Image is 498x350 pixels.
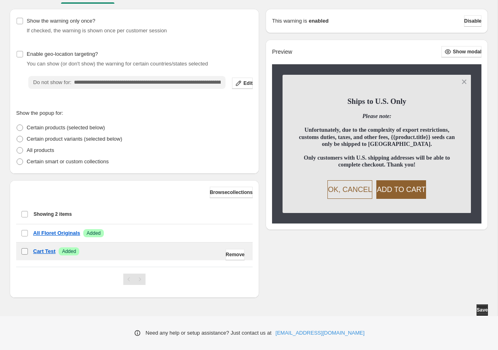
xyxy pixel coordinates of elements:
strong: enabled [309,17,329,25]
button: Edit [232,78,253,89]
span: Added [87,230,101,236]
span: Remove [226,251,245,258]
span: Disable [464,18,481,24]
em: Please note [362,113,389,119]
h2: Preview [272,48,292,55]
button: ADD TO CART [376,180,426,199]
span: If checked, the warning is shown once per customer session [27,27,167,34]
span: You can show (or don't show) the warning for certain countries/states selected [27,61,208,67]
span: Show the popup for: [16,110,63,116]
span: Enable geo-location targeting? [27,51,98,57]
button: OK, CANCEL [327,180,372,199]
strong: Unfortunately, due to the complexity of export restrictions, customs duties, taxes, and other fee... [299,127,455,147]
span: Showing 2 items [34,211,72,217]
span: Ships to U.S. Only [347,97,406,105]
em: : [389,113,391,119]
span: Certain products (selected below) [27,124,105,131]
p: This warning is [272,17,307,25]
a: All Floret Originals [33,229,80,237]
button: Disable [464,15,481,27]
span: Show the warning only once? [27,18,95,24]
span: Do not show for: [33,79,72,85]
span: Certain product variants (selected below) [27,136,122,142]
button: Browsecollections [210,187,253,198]
span: Save [477,307,488,313]
span: Show modal [453,48,481,55]
a: Cart Test [33,247,55,255]
nav: Pagination [123,274,146,285]
span: Edit [243,80,253,86]
p: Certain smart or custom collections [27,158,109,166]
p: All products [27,146,54,154]
a: [EMAIL_ADDRESS][DOMAIN_NAME] [276,329,365,337]
span: Added [62,248,76,255]
span: Only customers with U.S. shipping addresses will be able to complete checkout. Thank you! [304,154,450,168]
button: Show modal [441,46,481,57]
span: Browse collections [210,189,253,196]
button: Save [477,304,488,316]
button: Remove [226,249,245,260]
